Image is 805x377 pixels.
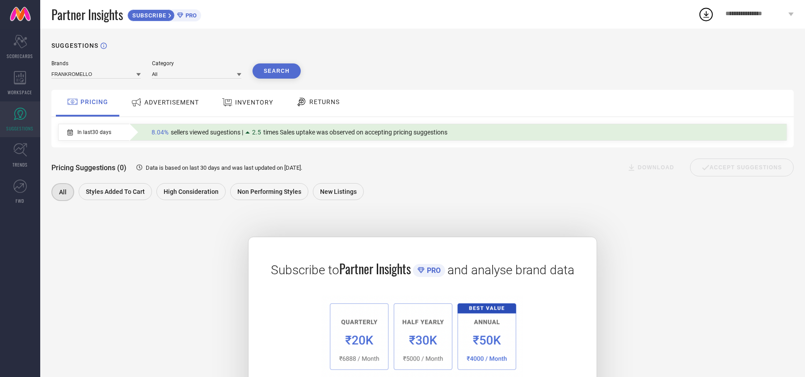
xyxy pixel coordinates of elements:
span: Subscribe to [271,263,339,277]
span: Partner Insights [339,260,411,278]
span: SUBSCRIBE [128,12,169,19]
span: SUGGESTIONS [7,125,34,132]
span: New Listings [320,188,357,195]
div: Category [152,60,241,67]
span: 8.04% [152,129,169,136]
span: 2.5 [252,129,261,136]
span: ADVERTISEMENT [144,99,199,106]
span: PRO [425,266,441,275]
span: Data is based on last 30 days and was last updated on [DATE] . [146,164,302,171]
span: Non Performing Styles [237,188,301,195]
span: times Sales uptake was observed on accepting pricing suggestions [263,129,447,136]
span: PRO [183,12,197,19]
span: WORKSPACE [8,89,33,96]
span: TRENDS [13,161,28,168]
span: In last 30 days [77,129,111,135]
span: INVENTORY [235,99,273,106]
span: sellers viewed sugestions | [171,129,243,136]
h1: SUGGESTIONS [51,42,98,49]
span: Partner Insights [51,5,123,24]
div: Open download list [698,6,714,22]
span: RETURNS [309,98,340,105]
div: Percentage of sellers who have viewed suggestions for the current Insight Type [147,126,452,138]
button: Search [253,63,301,79]
span: SCORECARDS [7,53,34,59]
a: SUBSCRIBEPRO [127,7,201,21]
span: Styles Added To Cart [86,188,145,195]
span: PRICING [80,98,108,105]
span: High Consideration [164,188,219,195]
div: Brands [51,60,141,67]
span: and analyse brand data [447,263,574,277]
span: Pricing Suggestions (0) [51,163,126,172]
div: Accept Suggestions [690,159,794,176]
span: FWD [16,197,25,204]
span: All [59,188,67,196]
